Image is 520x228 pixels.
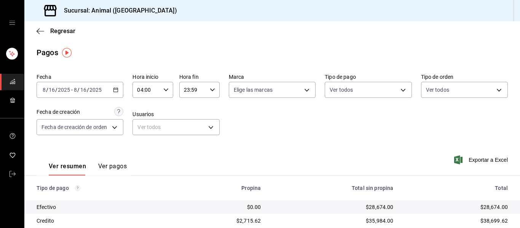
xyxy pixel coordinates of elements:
[80,87,87,93] input: --
[62,48,72,57] img: Tooltip marker
[37,203,171,211] div: Efectivo
[87,87,89,93] span: /
[273,203,393,211] div: $28,674.00
[179,74,220,80] label: Hora fin
[73,87,77,93] input: --
[37,47,58,58] div: Pagos
[37,74,123,80] label: Fecha
[49,163,127,175] div: navigation tabs
[37,185,171,191] div: Tipo de pago
[421,74,508,80] label: Tipo de orden
[37,108,80,116] div: Fecha de creación
[325,74,412,80] label: Tipo de pago
[48,87,55,93] input: --
[330,86,353,94] span: Ver todos
[77,87,80,93] span: /
[234,86,273,94] span: Elige las marcas
[71,87,73,93] span: -
[58,6,177,15] h3: Sucursal: Animal ([GEOGRAPHIC_DATA])
[229,74,316,80] label: Marca
[37,217,171,225] div: Credito
[132,112,219,117] label: Usuarios
[183,217,261,225] div: $2,715.62
[98,163,127,175] button: Ver pagos
[42,87,46,93] input: --
[132,119,219,135] div: Ver todos
[406,217,508,225] div: $38,699.62
[406,185,508,191] div: Total
[273,185,393,191] div: Total sin propina
[183,203,261,211] div: $0.00
[132,74,173,80] label: Hora inicio
[75,185,80,191] svg: Los pagos realizados con Pay y otras terminales son montos brutos.
[55,87,57,93] span: /
[46,87,48,93] span: /
[183,185,261,191] div: Propina
[273,217,393,225] div: $35,984.00
[426,86,449,94] span: Ver todos
[9,20,15,26] button: open drawer
[89,87,102,93] input: ----
[456,155,508,164] button: Exportar a Excel
[406,203,508,211] div: $28,674.00
[57,87,70,93] input: ----
[37,27,75,35] button: Regresar
[49,163,86,175] button: Ver resumen
[50,27,75,35] span: Regresar
[41,123,107,131] span: Fecha de creación de orden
